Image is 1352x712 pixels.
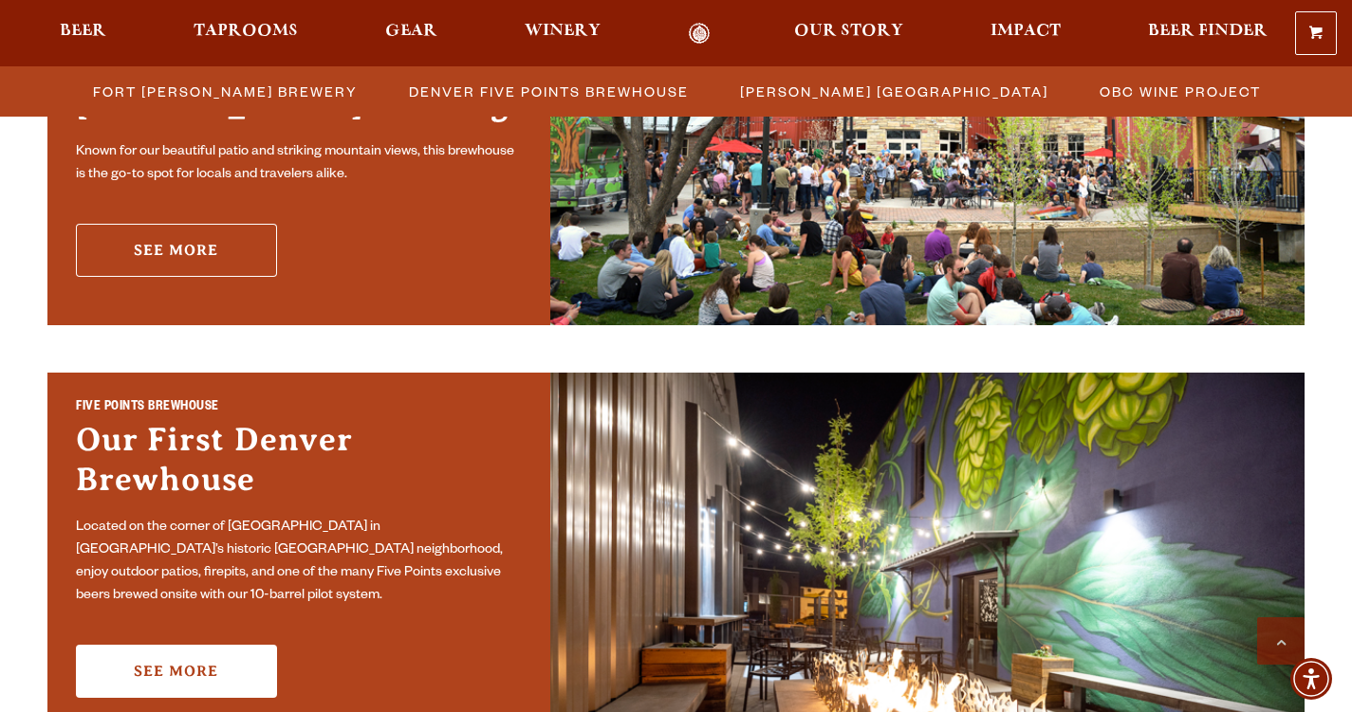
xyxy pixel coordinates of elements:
[794,24,903,39] span: Our Story
[1088,78,1270,105] a: OBC Wine Project
[729,78,1058,105] a: [PERSON_NAME] [GEOGRAPHIC_DATA]
[1148,24,1268,39] span: Beer Finder
[76,398,522,420] h2: Five Points Brewhouse
[82,78,367,105] a: Fort [PERSON_NAME] Brewery
[93,78,358,105] span: Fort [PERSON_NAME] Brewery
[525,24,601,39] span: Winery
[740,78,1048,105] span: [PERSON_NAME] [GEOGRAPHIC_DATA]
[978,23,1073,45] a: Impact
[512,23,613,45] a: Winery
[76,420,522,509] h3: Our First Denver Brewhouse
[1136,23,1280,45] a: Beer Finder
[1100,78,1261,105] span: OBC Wine Project
[398,78,698,105] a: Denver Five Points Brewhouse
[76,517,522,608] p: Located on the corner of [GEOGRAPHIC_DATA] in [GEOGRAPHIC_DATA]’s historic [GEOGRAPHIC_DATA] neig...
[1290,658,1332,700] div: Accessibility Menu
[782,23,916,45] a: Our Story
[47,23,119,45] a: Beer
[60,24,106,39] span: Beer
[194,24,298,39] span: Taprooms
[181,23,310,45] a: Taprooms
[1257,617,1305,665] a: Scroll to top
[385,24,437,39] span: Gear
[663,23,734,45] a: Odell Home
[76,224,277,277] a: See More
[76,141,522,187] p: Known for our beautiful patio and striking mountain views, this brewhouse is the go-to spot for l...
[409,78,689,105] span: Denver Five Points Brewhouse
[76,645,277,698] a: See More
[373,23,450,45] a: Gear
[991,24,1061,39] span: Impact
